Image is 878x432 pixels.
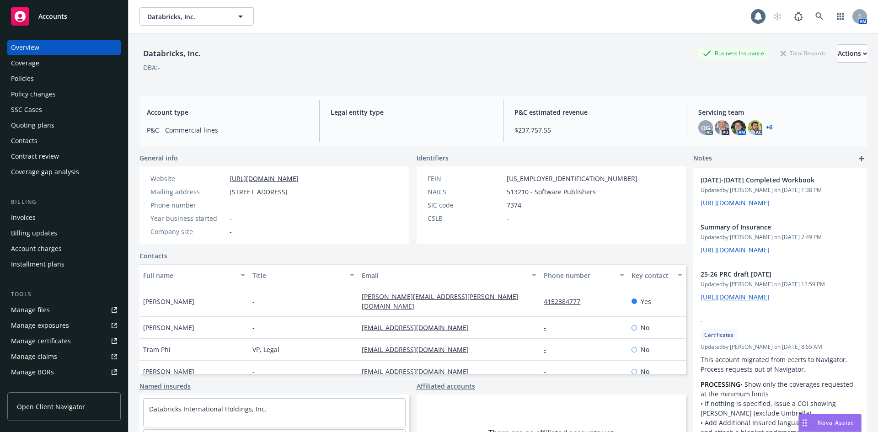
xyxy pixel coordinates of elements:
a: add [856,153,867,164]
a: Manage exposures [7,318,121,333]
span: Summary of Insurance [701,222,836,232]
div: Installment plans [11,257,64,272]
button: Email [358,264,540,286]
button: Actions [838,44,867,63]
span: - [507,213,509,223]
a: [URL][DOMAIN_NAME] [701,245,770,254]
span: [PERSON_NAME] [143,367,194,376]
div: Coverage gap analysis [11,165,79,179]
span: - [230,213,232,223]
a: Contacts [139,251,167,261]
span: - [252,367,255,376]
button: Databricks, Inc. [139,7,254,26]
span: No [641,323,649,332]
div: Quoting plans [11,118,54,133]
a: Policy changes [7,87,121,101]
div: Summary of InsuranceUpdatedby [PERSON_NAME] on [DATE] 2:49 PM[URL][DOMAIN_NAME] [693,215,867,262]
span: - [252,323,255,332]
button: Phone number [540,264,627,286]
span: Yes [641,297,651,306]
span: Accounts [38,13,67,20]
a: Policies [7,71,121,86]
a: Search [810,7,829,26]
a: Contacts [7,133,121,148]
a: [EMAIL_ADDRESS][DOMAIN_NAME] [362,345,476,354]
div: Drag to move [799,414,810,432]
span: No [641,345,649,354]
div: Company size [150,227,226,236]
span: [PERSON_NAME] [143,323,194,332]
div: [DATE]-[DATE] Completed WorkbookUpdatedby [PERSON_NAME] on [DATE] 1:38 PM[URL][DOMAIN_NAME] [693,168,867,215]
a: Coverage [7,56,121,70]
a: [EMAIL_ADDRESS][DOMAIN_NAME] [362,323,476,332]
div: SSC Cases [11,102,42,117]
a: Manage certificates [7,334,121,348]
div: Databricks, Inc. [139,48,204,59]
div: Business Insurance [698,48,769,59]
a: 4152384777 [544,297,588,306]
a: Quoting plans [7,118,121,133]
div: CSLB [428,213,503,223]
span: - [252,297,255,306]
div: Account charges [11,241,62,256]
span: [DATE]-[DATE] Completed Workbook [701,175,836,185]
a: Invoices [7,210,121,225]
div: FEIN [428,174,503,183]
span: 25-26 PRC draft [DATE] [701,269,836,279]
span: 7374 [507,200,521,210]
div: Summary of insurance [11,380,80,395]
a: Installment plans [7,257,121,272]
button: Full name [139,264,249,286]
div: SIC code [428,200,503,210]
div: Phone number [544,271,614,280]
span: Servicing team [698,107,860,117]
a: Overview [7,40,121,55]
span: P&C estimated revenue [514,107,676,117]
span: Certificates [704,331,733,339]
a: Databricks International Holdings, Inc. [149,405,267,413]
div: Website [150,174,226,183]
div: NAICS [428,187,503,197]
strong: PROCESSING [701,380,740,389]
div: Total Rewards [776,48,830,59]
a: Contract review [7,149,121,164]
img: photo [715,120,729,135]
div: DBA: - [143,63,160,72]
div: Full name [143,271,235,280]
span: DG [701,123,710,133]
button: Key contact [628,264,686,286]
div: Contract review [11,149,59,164]
div: Phone number [150,200,226,210]
a: [EMAIL_ADDRESS][DOMAIN_NAME] [362,367,476,376]
img: photo [731,120,746,135]
div: Manage BORs [11,365,54,379]
div: Manage exposures [11,318,69,333]
div: Invoices [11,210,36,225]
a: Named insureds [139,381,191,391]
div: Year business started [150,213,226,223]
div: Key contact [632,271,672,280]
a: Switch app [831,7,850,26]
a: Manage BORs [7,365,121,379]
a: +6 [766,125,772,130]
a: Affiliated accounts [417,381,475,391]
div: Overview [11,40,39,55]
span: Account type [147,107,308,117]
p: This account migrated from ecerts to Navigator. Process requests out of Navigator. [701,355,860,374]
a: Billing updates [7,226,121,240]
span: Tram Phi [143,345,171,354]
span: Databricks, Inc. [147,12,226,21]
span: P&C - Commercial lines [147,125,308,135]
div: Contacts [11,133,37,148]
div: Manage files [11,303,50,317]
span: [STREET_ADDRESS] [230,187,288,197]
div: Policy changes [11,87,56,101]
button: Nova Assist [798,414,862,432]
span: VP, Legal [252,345,279,354]
a: - [544,323,553,332]
img: photo [748,120,762,135]
span: No [641,367,649,376]
a: [PERSON_NAME][EMAIL_ADDRESS][PERSON_NAME][DOMAIN_NAME] [362,292,519,310]
span: Updated by [PERSON_NAME] on [DATE] 1:38 PM [701,186,860,194]
span: [US_EMPLOYER_IDENTIFICATION_NUMBER] [507,174,637,183]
